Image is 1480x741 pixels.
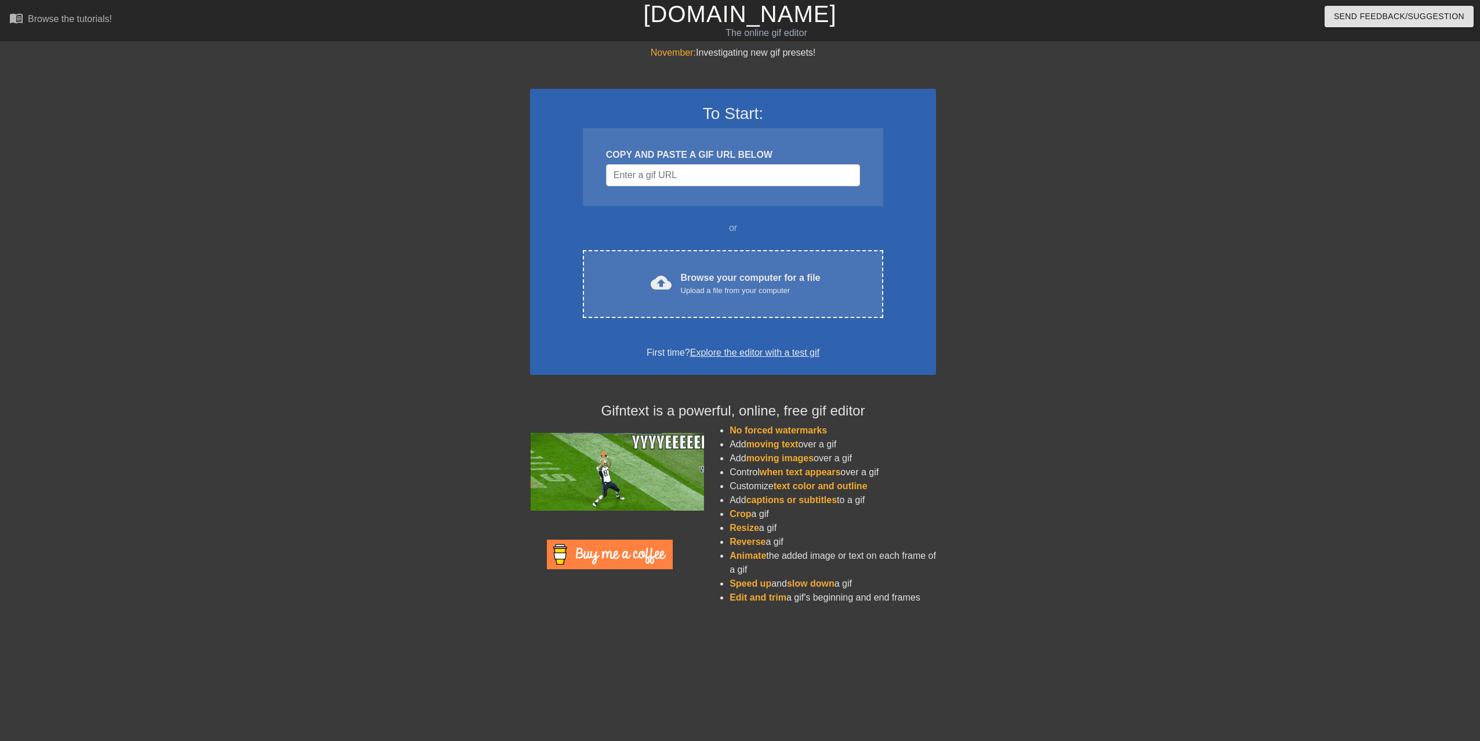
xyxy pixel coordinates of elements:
div: First time? [545,346,921,360]
span: Edit and trim [730,592,786,602]
li: a gif [730,521,936,535]
li: Add over a gif [730,438,936,451]
div: Investigating new gif presets! [530,46,936,60]
a: [DOMAIN_NAME] [643,1,836,27]
div: Upload a file from your computer [681,285,821,297]
span: menu_book [9,11,23,25]
li: a gif's beginning and end frames [730,591,936,605]
div: Browse your computer for a file [681,271,821,297]
span: captions or subtitles [746,495,837,505]
div: Browse the tutorials! [28,14,112,24]
h3: To Start: [545,104,921,124]
input: Username [606,164,860,186]
li: a gif [730,535,936,549]
button: Send Feedback/Suggestion [1325,6,1474,27]
span: No forced watermarks [730,425,827,435]
span: Reverse [730,537,766,547]
span: Resize [730,523,759,533]
a: Browse the tutorials! [9,11,112,29]
span: November: [651,48,696,57]
img: football_small.gif [530,433,704,511]
span: Animate [730,551,766,561]
span: slow down [787,579,835,588]
h4: Gifntext is a powerful, online, free gif editor [530,403,936,420]
div: or [560,221,906,235]
a: Explore the editor with a test gif [690,348,819,357]
span: cloud_upload [651,272,672,293]
span: Send Feedback/Suggestion [1334,9,1464,24]
div: The online gif editor [499,26,1034,40]
span: when text appears [760,467,841,477]
span: moving text [746,439,799,449]
span: Speed up [730,579,771,588]
span: Crop [730,509,751,519]
li: and a gif [730,577,936,591]
li: Add over a gif [730,451,936,465]
li: a gif [730,507,936,521]
li: the added image or text on each frame of a gif [730,549,936,577]
li: Customize [730,479,936,493]
span: text color and outline [774,481,868,491]
span: moving images [746,453,814,463]
li: Control over a gif [730,465,936,479]
img: Buy Me A Coffee [547,540,673,569]
li: Add to a gif [730,493,936,507]
div: COPY AND PASTE A GIF URL BELOW [606,148,860,162]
